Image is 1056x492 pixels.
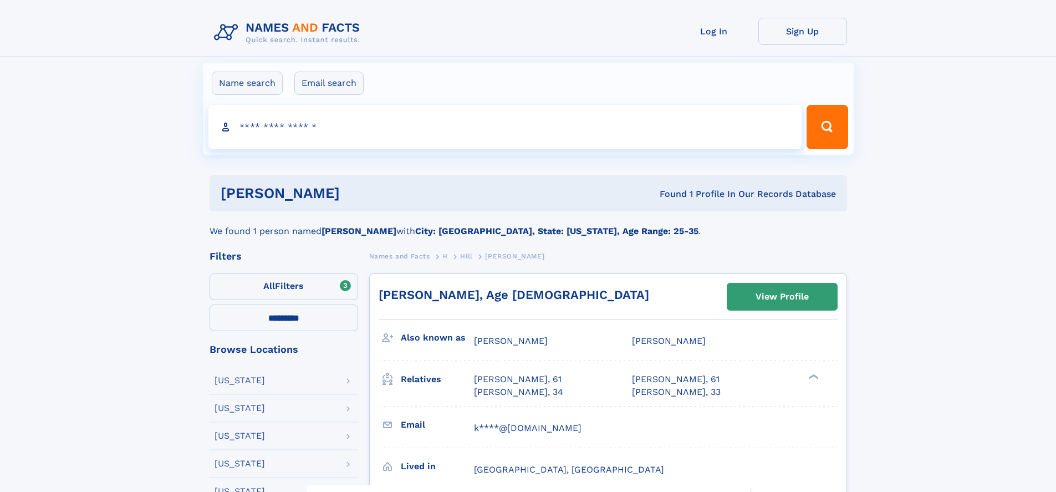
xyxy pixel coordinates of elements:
div: View Profile [756,284,809,310]
h3: Also known as [401,328,474,347]
div: We found 1 person named with . [210,211,847,238]
div: ❯ [806,373,819,381]
a: Names and Facts [369,249,430,263]
label: Name search [212,72,283,95]
input: search input [208,105,802,149]
div: Filters [210,251,358,261]
span: Hill [460,252,472,260]
h3: Email [401,415,474,434]
button: Search Button [807,105,848,149]
h3: Relatives [401,370,474,389]
a: [PERSON_NAME], 33 [632,386,721,398]
a: Log In [670,18,758,45]
div: [US_STATE] [215,404,265,413]
div: [US_STATE] [215,459,265,468]
a: View Profile [727,283,837,310]
h1: [PERSON_NAME] [221,186,500,200]
a: [PERSON_NAME], Age [DEMOGRAPHIC_DATA] [379,288,649,302]
div: Browse Locations [210,344,358,354]
a: [PERSON_NAME], 61 [474,373,562,386]
a: H [442,249,448,263]
a: [PERSON_NAME], 34 [474,386,563,398]
h3: Lived in [401,457,474,476]
span: All [263,281,275,291]
img: Logo Names and Facts [210,18,369,48]
div: [US_STATE] [215,376,265,385]
label: Email search [294,72,364,95]
b: [PERSON_NAME] [322,226,396,236]
div: Found 1 Profile In Our Records Database [499,188,836,200]
span: [GEOGRAPHIC_DATA], [GEOGRAPHIC_DATA] [474,464,664,475]
span: [PERSON_NAME] [485,252,544,260]
label: Filters [210,273,358,300]
span: H [442,252,448,260]
span: [PERSON_NAME] [632,336,706,346]
div: [US_STATE] [215,432,265,440]
span: [PERSON_NAME] [474,336,548,346]
a: Hill [460,249,472,263]
a: Sign Up [758,18,847,45]
b: City: [GEOGRAPHIC_DATA], State: [US_STATE], Age Range: 25-35 [415,226,698,236]
a: [PERSON_NAME], 61 [632,373,720,386]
